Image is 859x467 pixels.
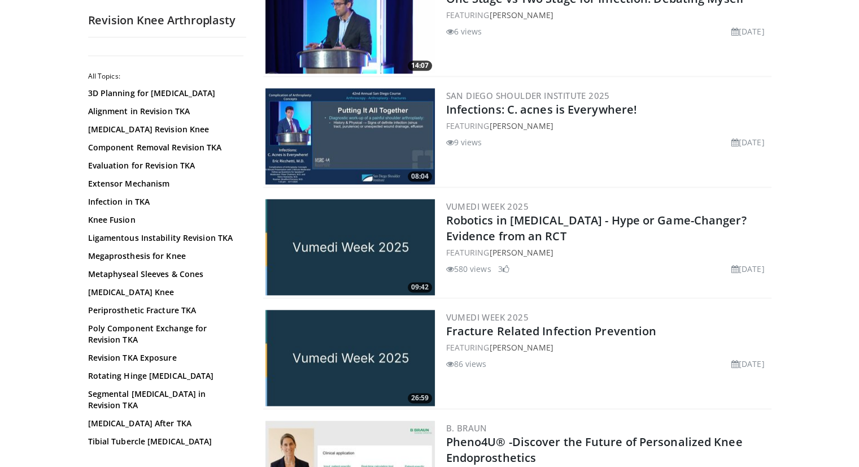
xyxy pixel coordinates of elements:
[446,136,482,148] li: 9 views
[489,247,553,258] a: [PERSON_NAME]
[88,88,241,99] a: 3D Planning for [MEDICAL_DATA]
[489,120,553,131] a: [PERSON_NAME]
[88,388,241,411] a: Segmental [MEDICAL_DATA] in Revision TKA
[265,199,435,295] a: 09:42
[88,287,241,298] a: [MEDICAL_DATA] Knee
[446,434,743,465] a: Pheno4U® -Discover the Future of Personalized Knee Endoprosthetics
[88,214,241,226] a: Knee Fusion
[88,418,241,429] a: [MEDICAL_DATA] After TKA
[446,312,529,323] a: Vumedi Week 2025
[446,120,769,132] div: FEATURING
[88,72,243,81] h2: All Topics:
[88,124,241,135] a: [MEDICAL_DATA] Revision Knee
[88,323,241,345] a: Poly Component Exchange for Revision TKA
[498,263,509,275] li: 3
[88,370,241,382] a: Rotating Hinge [MEDICAL_DATA]
[446,25,482,37] li: 6 views
[446,323,657,339] a: Fracture Related Infection Prevention
[446,358,487,370] li: 86 views
[446,9,769,21] div: FEATURING
[446,102,638,117] a: Infections: C. acnes is Everywhere!
[489,342,553,353] a: [PERSON_NAME]
[408,282,432,292] span: 09:42
[731,358,765,370] li: [DATE]
[265,199,435,295] img: ac8e8238-165a-4ac4-92b1-6d6047489aa4.jpg.300x170_q85_crop-smart_upscale.jpg
[408,60,432,71] span: 14:07
[408,393,432,403] span: 26:59
[88,436,241,447] a: Tibial Tubercle [MEDICAL_DATA]
[88,13,246,28] h2: Revision Knee Arthroplasty
[446,263,491,275] li: 580 views
[446,422,487,434] a: B. Braun
[265,88,435,184] img: ef27c050-fc06-44cb-b0f9-f44b5d5d0bc8.300x170_q85_crop-smart_upscale.jpg
[88,196,241,207] a: Infection in TKA
[446,201,529,212] a: Vumedi Week 2025
[88,160,241,171] a: Evaluation for Revision TKA
[88,178,241,189] a: Extensor Mechanism
[265,310,435,406] a: 26:59
[731,136,765,148] li: [DATE]
[88,454,241,465] a: Tumor Prosthesis for Revision TKA
[489,10,553,20] a: [PERSON_NAME]
[88,232,241,244] a: Ligamentous Instability Revision TKA
[265,88,435,184] a: 08:04
[446,247,769,258] div: FEATURING
[88,106,241,117] a: Alignment in Revision TKA
[446,341,769,353] div: FEATURING
[88,250,241,262] a: Megaprosthesis for Knee
[265,310,435,406] img: 49899af5-2d13-43ff-b0ca-8b42f8fc6325.jpg.300x170_q85_crop-smart_upscale.jpg
[88,305,241,316] a: Periprosthetic Fracture TKA
[88,352,241,364] a: Revision TKA Exposure
[731,25,765,37] li: [DATE]
[408,171,432,181] span: 08:04
[731,263,765,275] li: [DATE]
[446,90,610,101] a: San Diego Shoulder Institute 2025
[88,269,241,280] a: Metaphyseal Sleeves & Cones
[88,142,241,153] a: Component Removal Revision TKA
[446,213,747,244] a: Robotics in [MEDICAL_DATA] - Hype or Game-Changer? Evidence from an RCT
